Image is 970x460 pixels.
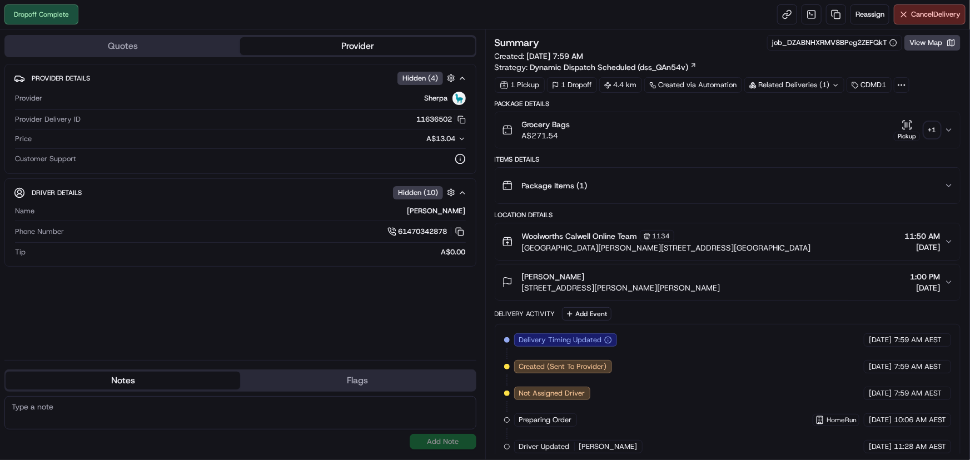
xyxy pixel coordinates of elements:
[910,271,940,282] span: 1:00 PM
[519,415,572,425] span: Preparing Order
[15,247,26,257] span: Tip
[522,119,570,130] span: Grocery Bags
[519,442,570,452] span: Driver Updated
[522,180,588,191] span: Package Items ( 1 )
[530,62,697,73] a: Dynamic Dispatch Scheduled (dss_QAn54v)
[522,282,720,293] span: [STREET_ADDRESS][PERSON_NAME][PERSON_NAME]
[495,155,961,164] div: Items Details
[495,38,540,48] h3: Summary
[495,264,961,300] button: [PERSON_NAME][STREET_ADDRESS][PERSON_NAME][PERSON_NAME]1:00 PM[DATE]
[519,362,607,372] span: Created (Sent To Provider)
[6,372,240,389] button: Notes
[495,309,555,318] div: Delivery Activity
[869,415,892,425] span: [DATE]
[894,388,942,398] span: 7:59 AM AEST
[495,112,961,148] button: Grocery BagsA$271.54Pickup+1
[425,93,448,103] span: Sherpa
[850,4,889,24] button: Reassign
[869,335,892,345] span: [DATE]
[894,4,966,24] button: CancelDelivery
[30,247,466,257] div: A$0.00
[495,211,961,219] div: Location Details
[495,77,545,93] div: 1 Pickup
[847,77,892,93] div: CDMD1
[32,74,90,83] span: Provider Details
[644,77,742,93] a: Created via Automation
[15,93,42,103] span: Provider
[15,206,34,216] span: Name
[519,388,585,398] span: Not Assigned Driver
[14,69,467,87] button: Provider DetailsHidden (4)
[15,227,64,237] span: Phone Number
[869,442,892,452] span: [DATE]
[527,51,584,61] span: [DATE] 7:59 AM
[827,416,857,424] span: HomeRun
[15,154,76,164] span: Customer Support
[15,114,81,124] span: Provider Delivery ID
[869,388,892,398] span: [DATE]
[495,51,584,62] span: Created:
[904,242,940,253] span: [DATE]
[399,227,447,237] span: 61470342878
[522,242,811,253] span: [GEOGRAPHIC_DATA][PERSON_NAME][STREET_ADDRESS][GEOGRAPHIC_DATA]
[547,77,597,93] div: 1 Dropoff
[495,223,961,260] button: Woolworths Calwell Online Team1134[GEOGRAPHIC_DATA][PERSON_NAME][STREET_ADDRESS][GEOGRAPHIC_DATA]...
[397,71,458,85] button: Hidden (4)
[398,188,438,198] span: Hidden ( 10 )
[495,99,961,108] div: Package Details
[495,62,697,73] div: Strategy:
[387,226,466,238] a: 61470342878
[39,206,466,216] div: [PERSON_NAME]
[869,362,892,372] span: [DATE]
[452,92,466,105] img: sherpa_logo.png
[599,77,642,93] div: 4.4 km
[894,335,942,345] span: 7:59 AM AEST
[904,231,940,242] span: 11:50 AM
[924,122,940,138] div: + 1
[562,307,611,321] button: Add Event
[911,9,961,19] span: Cancel Delivery
[744,77,844,93] div: Related Deliveries (1)
[530,62,689,73] span: Dynamic Dispatch Scheduled (dss_QAn54v)
[6,37,240,55] button: Quotes
[894,132,920,141] div: Pickup
[579,442,638,452] span: [PERSON_NAME]
[894,415,946,425] span: 10:06 AM AEST
[32,188,82,197] span: Driver Details
[772,38,897,48] button: job_DZABNHXRMV8BPeg2ZEFQkT
[519,335,602,345] span: Delivery Timing Updated
[417,114,466,124] button: 11636502
[894,119,920,141] button: Pickup
[15,134,32,144] span: Price
[904,35,961,51] button: View Map
[894,362,942,372] span: 7:59 AM AEST
[894,119,940,141] button: Pickup+1
[368,134,466,144] button: A$13.04
[427,134,456,143] span: A$13.04
[402,73,438,83] span: Hidden ( 4 )
[522,271,585,282] span: [PERSON_NAME]
[910,282,940,293] span: [DATE]
[240,372,475,389] button: Flags
[522,130,570,141] span: A$271.54
[522,231,638,242] span: Woolworths Calwell Online Team
[240,37,475,55] button: Provider
[393,186,458,199] button: Hidden (10)
[894,442,946,452] span: 11:28 AM AEST
[855,9,884,19] span: Reassign
[14,183,467,202] button: Driver DetailsHidden (10)
[495,168,961,203] button: Package Items (1)
[653,232,670,241] span: 1134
